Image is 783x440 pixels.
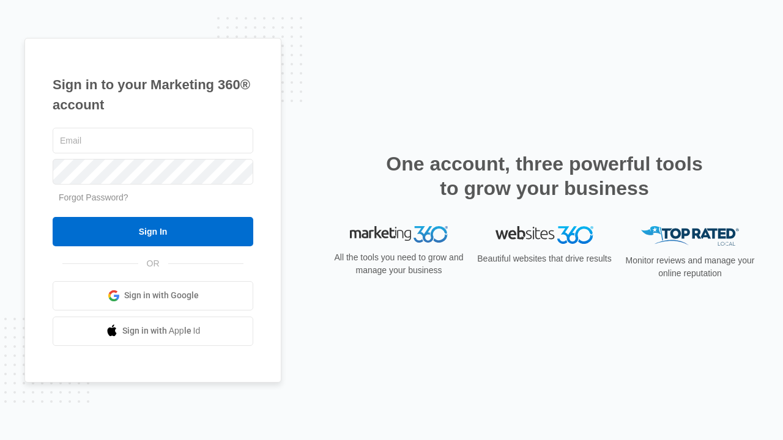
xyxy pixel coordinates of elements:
[124,289,199,302] span: Sign in with Google
[495,226,593,244] img: Websites 360
[53,317,253,346] a: Sign in with Apple Id
[382,152,707,200] h2: One account, three powerful tools to grow your business
[138,257,168,270] span: OR
[330,251,467,277] p: All the tools you need to grow and manage your business
[622,254,759,280] p: Monitor reviews and manage your online reputation
[641,226,739,246] img: Top Rated Local
[59,193,128,202] a: Forgot Password?
[476,252,613,265] p: Beautiful websites that drive results
[53,281,253,310] a: Sign in with Google
[53,128,253,153] input: Email
[122,324,201,337] span: Sign in with Apple Id
[350,226,448,243] img: Marketing 360
[53,217,253,246] input: Sign In
[53,75,253,115] h1: Sign in to your Marketing 360® account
